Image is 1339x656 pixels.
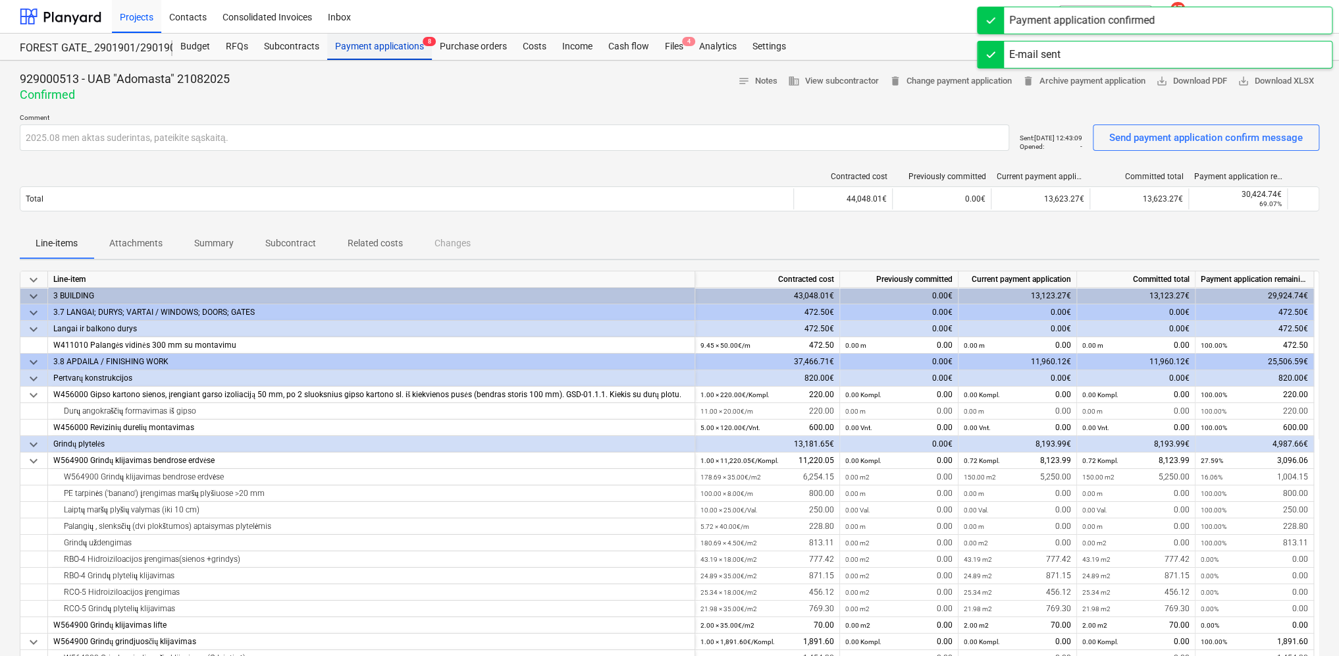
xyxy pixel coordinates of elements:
[845,622,870,629] small: 0.00 m2
[682,37,695,46] span: 4
[840,321,958,337] div: 0.00€
[1201,408,1226,415] small: 100.00%
[256,34,327,60] a: Subcontracts
[218,34,256,60] a: RFQs
[1082,457,1118,464] small: 0.72 Kompl.
[1156,75,1168,87] span: save_alt
[958,321,1077,337] div: 0.00€
[845,605,870,613] small: 0.00 m2
[348,236,403,250] p: Related costs
[700,403,834,420] div: 220.00
[1238,74,1314,89] span: Download XLSX
[964,387,1071,403] div: 0.00
[958,271,1077,288] div: Current payment application
[700,535,834,551] div: 813.11
[1195,304,1314,321] div: 472.50€
[700,572,757,580] small: 24.89 × 35.00€ / m2
[845,568,953,584] div: 0.00
[1082,469,1190,485] div: 5,250.00
[964,342,985,349] small: 0.00 m
[745,34,794,60] a: Settings
[691,34,745,60] div: Analytics
[845,485,953,502] div: 0.00
[845,420,953,436] div: 0.00
[1201,424,1227,431] small: 100.00%
[700,601,834,617] div: 769.30
[700,337,834,354] div: 472.50
[1082,605,1111,613] small: 21.98 m2
[700,556,757,563] small: 43.19 × 18.00€ / m2
[964,617,1071,634] div: 70.00
[964,474,996,481] small: 150.00 m2
[845,551,953,568] div: 0.00
[700,387,834,403] div: 220.00
[700,485,834,502] div: 800.00
[700,584,834,601] div: 456.12
[845,342,866,349] small: 0.00 m
[845,539,870,547] small: 0.00 m2
[1201,452,1308,469] div: 3,096.06
[958,370,1077,387] div: 0.00€
[53,469,689,485] div: W564900 Grindų klijavimas bendrose erdvėse
[695,304,840,321] div: 472.50€
[1201,617,1308,634] div: 0.00
[1201,469,1308,485] div: 1,004.15
[265,236,316,250] p: Subcontract
[783,71,884,92] button: View subcontractor
[964,337,1071,354] div: 0.00
[554,34,600,60] a: Income
[53,601,689,617] div: RCO-5 Grindų plytelių klijavimas
[1151,71,1232,92] button: Download PDF
[1201,506,1226,514] small: 100.00%
[1077,271,1195,288] div: Committed total
[1082,403,1190,420] div: 0.00
[845,617,953,634] div: 0.00
[1273,593,1339,656] div: Chat Widget
[1201,474,1222,481] small: 16.06%
[1201,342,1227,349] small: 100.00%
[1082,523,1103,530] small: 0.00 m
[840,436,958,452] div: 0.00€
[964,601,1071,617] div: 769.30
[53,584,689,601] div: RCO-5 Hidroiziloacijos įrengimas
[964,589,992,596] small: 25.34 m2
[1082,391,1118,398] small: 0.00 Kompl.
[845,506,870,514] small: 0.00 Val.
[700,474,761,481] small: 178.69 × 35.00€ / m2
[1201,337,1308,354] div: 472.50
[958,304,1077,321] div: 0.00€
[1082,502,1190,518] div: 0.00
[26,194,43,205] p: Total
[26,354,41,370] span: keyboard_arrow_down
[1109,129,1303,146] div: Send payment application confirm message
[1201,584,1308,601] div: 0.00
[997,172,1085,181] div: Current payment application
[991,188,1090,209] div: 13,623.27€
[53,452,689,469] div: W564900 Grindų klijavimas bendrose erdvėse
[1082,556,1111,563] small: 43.19 m2
[1082,342,1103,349] small: 0.00 m
[845,502,953,518] div: 0.00
[695,288,840,304] div: 43,048.01€
[53,568,689,584] div: RBO-4 Grindų plytelių klijavimas
[1093,124,1319,151] button: Send payment application confirm message
[48,271,695,288] div: Line-item
[964,452,1071,469] div: 8,123.99
[1022,74,1145,89] span: Archive payment application
[1201,551,1308,568] div: 0.00
[1201,403,1308,420] div: 220.00
[845,589,870,596] small: 0.00 m2
[845,572,870,580] small: 0.00 m2
[840,354,958,370] div: 0.00€
[964,523,984,530] small: 0.00 m
[26,634,41,650] span: keyboard_arrow_down
[1195,436,1314,452] div: 4,987.66€
[964,424,991,431] small: 0.00 Vnt.
[20,113,1009,124] p: Comment
[1201,622,1219,629] small: 0.00%
[1201,568,1308,584] div: 0.00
